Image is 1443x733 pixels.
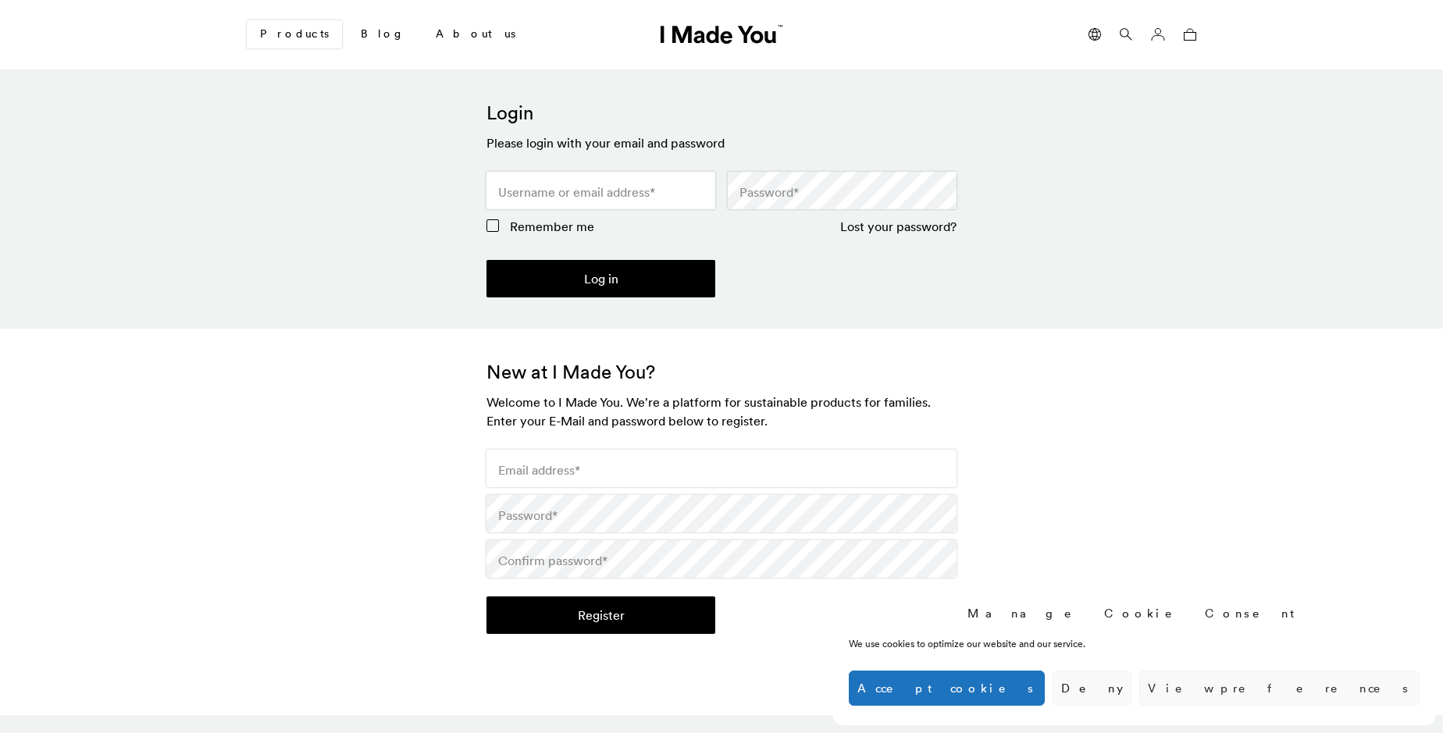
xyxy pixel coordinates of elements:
h2: New at I Made You? [486,360,957,385]
a: Lost your password? [840,219,957,234]
a: About us [423,21,528,48]
div: Manage Cookie Consent [967,605,1302,621]
label: Username or email address [498,183,655,201]
input: Remember me [486,219,499,232]
h2: Login [486,101,957,126]
h3: Welcome to I Made You. We're a platform for sustainable products for families. Enter your E-Mail ... [486,393,957,430]
a: Products [247,20,342,48]
label: Email address [498,461,580,479]
button: Log in [486,260,715,297]
span: Remember me [510,219,594,234]
button: View preferences [1139,671,1420,706]
button: Deny [1053,671,1131,706]
label: Password [739,183,799,201]
h3: Please login with your email and password [486,133,957,152]
button: Register [486,596,715,634]
div: We use cookies to optimize our website and our service. [849,637,1188,651]
label: Password [498,506,558,525]
button: Accept cookies [849,671,1045,706]
label: Confirm password [498,551,607,570]
a: Blog [348,21,417,48]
